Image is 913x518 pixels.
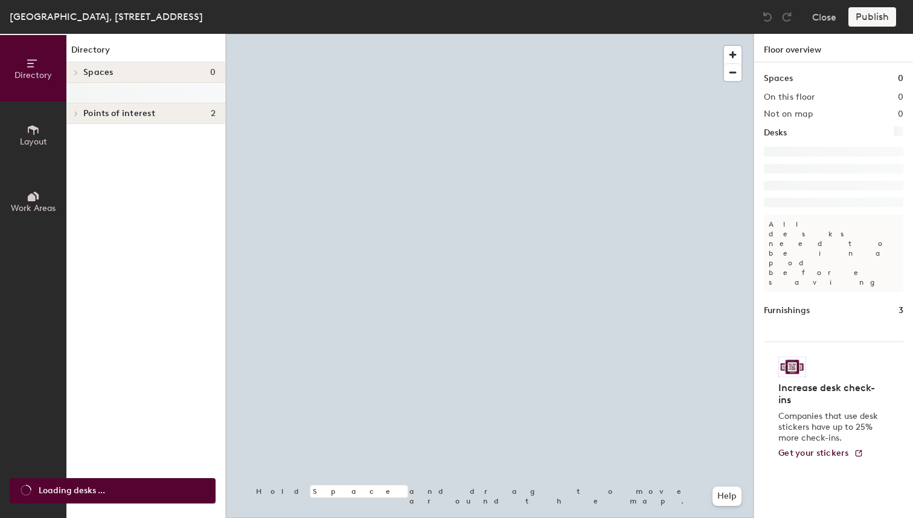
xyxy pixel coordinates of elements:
[20,137,47,147] span: Layout
[210,68,216,77] span: 0
[39,484,105,497] span: Loading desks ...
[781,11,793,23] img: Redo
[764,109,813,119] h2: Not on map
[899,304,903,317] h1: 3
[10,9,203,24] div: [GEOGRAPHIC_DATA], [STREET_ADDRESS]
[83,68,114,77] span: Spaces
[14,70,52,80] span: Directory
[898,72,903,85] h1: 0
[764,92,815,102] h2: On this floor
[713,487,742,506] button: Help
[778,382,882,406] h4: Increase desk check-ins
[778,448,863,459] a: Get your stickers
[764,215,903,292] p: All desks need to be in a pod before saving
[83,109,155,118] span: Points of interest
[764,72,793,85] h1: Spaces
[11,203,56,213] span: Work Areas
[778,448,849,458] span: Get your stickers
[761,11,774,23] img: Undo
[754,34,913,62] h1: Floor overview
[898,109,903,119] h2: 0
[764,304,810,317] h1: Furnishings
[764,126,787,140] h1: Desks
[812,7,836,27] button: Close
[778,357,806,377] img: Sticker logo
[898,92,903,102] h2: 0
[211,109,216,118] span: 2
[66,44,225,62] h1: Directory
[778,411,882,444] p: Companies that use desk stickers have up to 25% more check-ins.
